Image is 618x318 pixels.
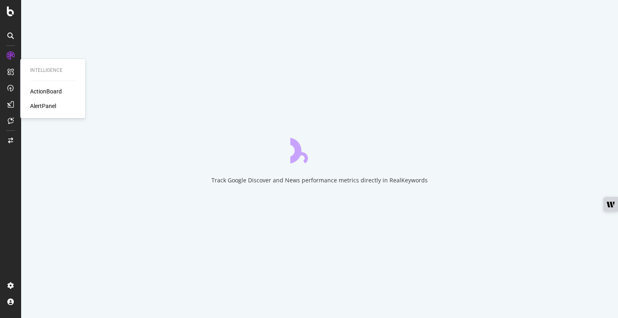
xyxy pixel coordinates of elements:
div: Intelligence [30,67,76,74]
a: ActionBoard [30,87,62,95]
a: AlertPanel [30,102,56,110]
div: Track Google Discover and News performance metrics directly in RealKeywords [211,176,428,184]
div: animation [290,134,349,163]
